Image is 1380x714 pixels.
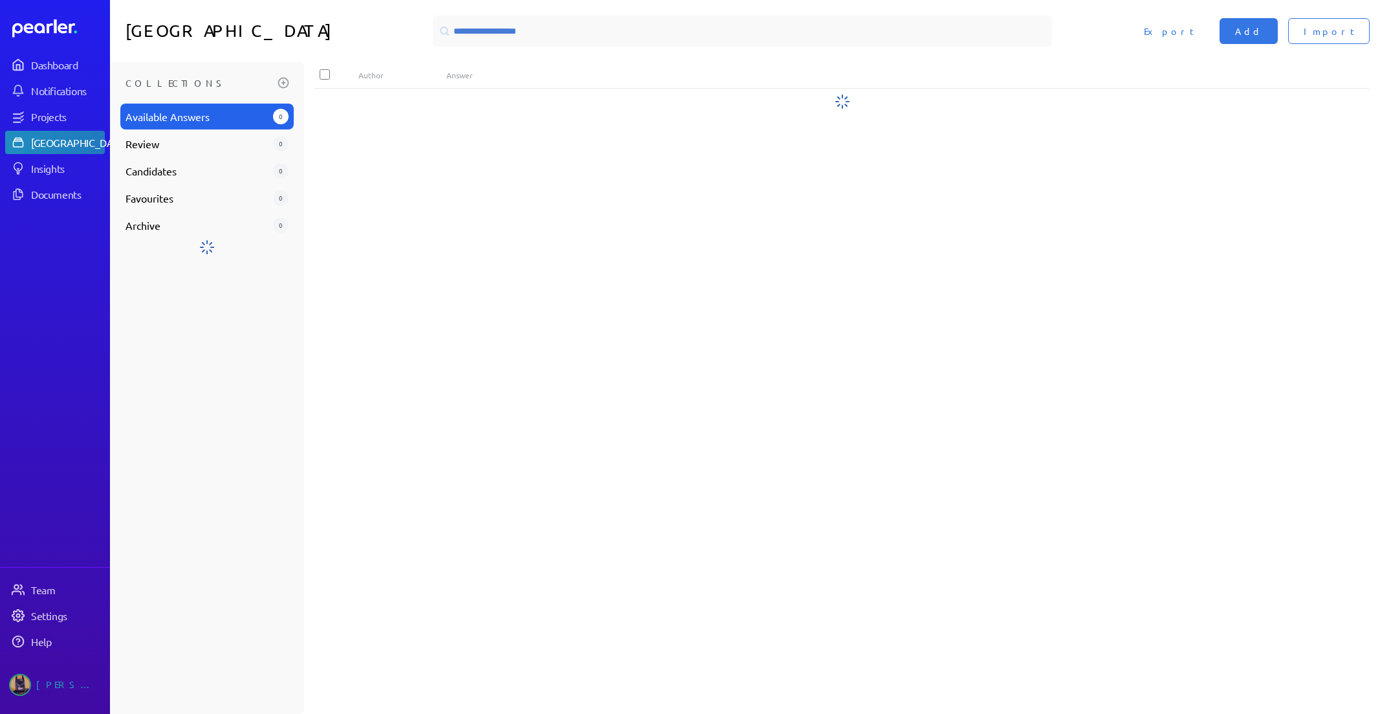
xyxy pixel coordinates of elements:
[126,73,273,93] h3: Collections
[1288,18,1370,44] button: Import
[5,105,105,128] a: Projects
[5,131,105,154] a: [GEOGRAPHIC_DATA]
[5,79,105,102] a: Notifications
[12,19,105,38] a: Dashboard
[5,53,105,76] a: Dashboard
[1235,25,1262,38] span: Add
[5,630,105,653] a: Help
[273,190,289,206] div: 0
[126,109,268,124] span: Available Answers
[126,136,268,151] span: Review
[5,669,105,701] a: Tung Nguyen's photo[PERSON_NAME]
[5,157,105,180] a: Insights
[31,84,104,97] div: Notifications
[273,218,289,233] div: 0
[31,188,104,201] div: Documents
[31,58,104,71] div: Dashboard
[273,163,289,179] div: 0
[1220,18,1278,44] button: Add
[273,109,289,124] div: 0
[31,635,104,648] div: Help
[126,218,268,233] span: Archive
[126,16,428,47] h1: [GEOGRAPHIC_DATA]
[446,70,1326,80] div: Answer
[31,609,104,622] div: Settings
[36,674,101,696] div: [PERSON_NAME]
[126,190,268,206] span: Favourites
[1304,25,1354,38] span: Import
[31,136,127,149] div: [GEOGRAPHIC_DATA]
[31,110,104,123] div: Projects
[5,183,105,206] a: Documents
[9,674,31,696] img: Tung Nguyen
[1144,25,1194,38] span: Export
[5,604,105,627] a: Settings
[5,578,105,601] a: Team
[273,136,289,151] div: 0
[31,583,104,596] div: Team
[358,70,446,80] div: Author
[126,163,268,179] span: Candidates
[1128,18,1209,44] button: Export
[31,162,104,175] div: Insights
